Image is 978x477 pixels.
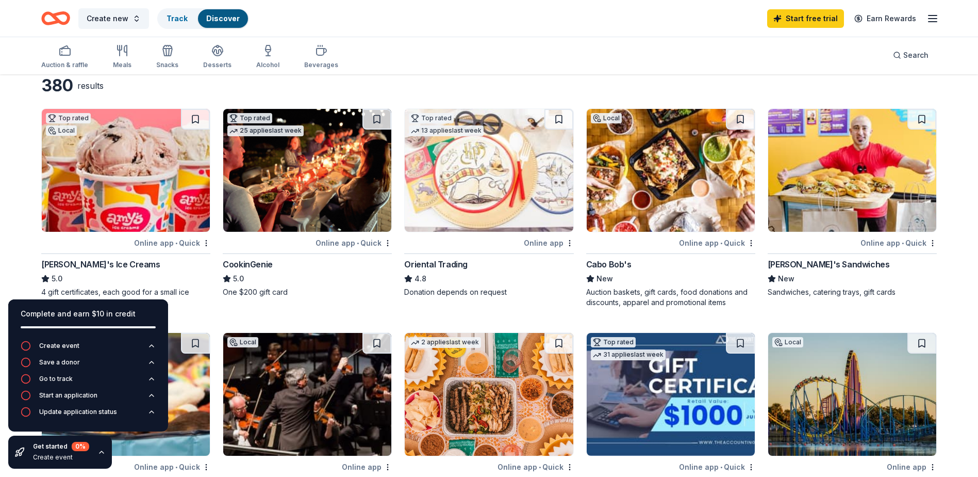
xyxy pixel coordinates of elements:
[587,333,755,456] img: Image for The Accounting Doctor
[21,357,156,374] button: Save a donor
[587,109,755,232] img: Image for Cabo Bob's
[21,407,156,423] button: Update application status
[46,125,77,136] div: Local
[41,6,70,30] a: Home
[304,40,338,74] button: Beverages
[41,108,210,308] a: Image for Amy's Ice CreamsTop ratedLocalOnline app•Quick[PERSON_NAME]'s Ice Creams5.04 gift certi...
[41,75,73,96] div: 380
[233,273,244,285] span: 5.0
[860,236,937,249] div: Online app Quick
[33,453,89,462] div: Create event
[77,79,104,92] div: results
[175,239,177,247] span: •
[78,8,149,29] button: Create new
[46,113,91,123] div: Top rated
[498,460,574,473] div: Online app Quick
[342,460,392,473] div: Online app
[767,9,844,28] a: Start free trial
[768,109,936,232] img: Image for Ike's Sandwiches
[848,9,922,28] a: Earn Rewards
[175,463,177,471] span: •
[768,333,936,456] img: Image for SeaWorld (San Antonio)
[52,273,62,285] span: 5.0
[206,14,240,23] a: Discover
[113,40,131,74] button: Meals
[679,460,755,473] div: Online app Quick
[409,337,481,348] div: 2 applies last week
[39,358,80,367] div: Save a donor
[404,258,468,271] div: Oriental Trading
[227,125,304,136] div: 25 applies last week
[720,239,722,247] span: •
[256,61,279,69] div: Alcohol
[203,61,231,69] div: Desserts
[404,108,573,297] a: Image for Oriental TradingTop rated13 applieslast weekOnline appOriental Trading4.8Donation depen...
[87,12,128,25] span: Create new
[902,239,904,247] span: •
[21,308,156,320] div: Complete and earn $10 in credit
[41,287,210,308] div: 4 gift certificates, each good for a small ice cream with 1 crush’n
[768,108,937,297] a: Image for Ike's SandwichesOnline app•Quick[PERSON_NAME]'s SandwichesNewSandwiches, catering trays...
[223,258,273,271] div: CookinGenie
[203,40,231,74] button: Desserts
[39,375,73,383] div: Go to track
[72,442,89,451] div: 0 %
[223,108,392,297] a: Image for CookinGenieTop rated25 applieslast weekOnline app•QuickCookinGenie5.0One $200 gift card
[591,337,636,347] div: Top rated
[42,109,210,232] img: Image for Amy's Ice Creams
[409,125,484,136] div: 13 applies last week
[415,273,426,285] span: 4.8
[679,236,755,249] div: Online app Quick
[21,341,156,357] button: Create event
[404,287,573,297] div: Donation depends on request
[223,109,391,232] img: Image for CookinGenie
[21,374,156,390] button: Go to track
[256,40,279,74] button: Alcohol
[778,273,794,285] span: New
[304,61,338,69] div: Beverages
[887,460,937,473] div: Online app
[41,40,88,74] button: Auction & raffle
[21,390,156,407] button: Start an application
[768,287,937,297] div: Sandwiches, catering trays, gift cards
[113,61,131,69] div: Meals
[539,463,541,471] span: •
[591,349,666,360] div: 31 applies last week
[39,391,97,400] div: Start an application
[596,273,613,285] span: New
[41,258,160,271] div: [PERSON_NAME]'s Ice Creams
[39,342,79,350] div: Create event
[586,287,755,308] div: Auction baskets, gift cards, food donations and discounts, apparel and promotional items
[223,287,392,297] div: One $200 gift card
[39,408,117,416] div: Update application status
[586,258,632,271] div: Cabo Bob's
[223,333,391,456] img: Image for The Austin Symphony
[903,49,929,61] span: Search
[167,14,188,23] a: Track
[591,113,622,123] div: Local
[316,236,392,249] div: Online app Quick
[227,337,258,347] div: Local
[157,8,249,29] button: TrackDiscover
[768,258,890,271] div: [PERSON_NAME]'s Sandwiches
[524,236,574,249] div: Online app
[405,109,573,232] img: Image for Oriental Trading
[41,61,88,69] div: Auction & raffle
[227,113,272,123] div: Top rated
[586,108,755,308] a: Image for Cabo Bob'sLocalOnline app•QuickCabo Bob'sNewAuction baskets, gift cards, food donations...
[156,40,178,74] button: Snacks
[885,45,937,66] button: Search
[134,236,210,249] div: Online app Quick
[772,337,803,347] div: Local
[405,333,573,456] img: Image for Chuy's Tex-Mex
[33,442,89,451] div: Get started
[409,113,454,123] div: Top rated
[720,463,722,471] span: •
[156,61,178,69] div: Snacks
[357,239,359,247] span: •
